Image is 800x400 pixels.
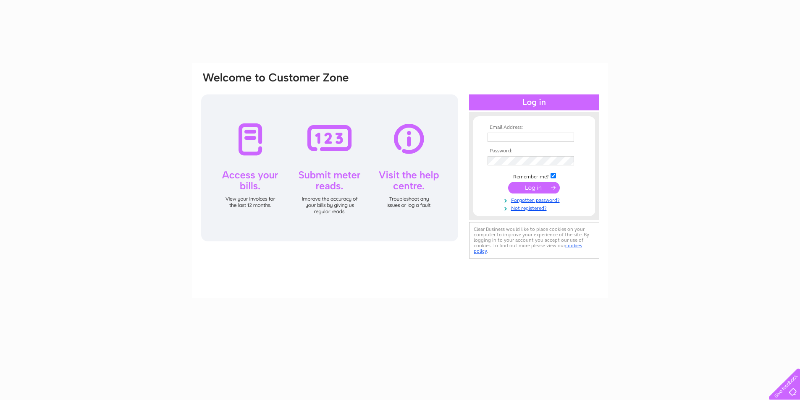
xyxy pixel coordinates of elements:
[485,172,583,180] td: Remember me?
[485,125,583,131] th: Email Address:
[485,148,583,154] th: Password:
[488,196,583,204] a: Forgotten password?
[508,182,560,193] input: Submit
[469,222,599,259] div: Clear Business would like to place cookies on your computer to improve your experience of the sit...
[488,204,583,212] a: Not registered?
[474,243,582,254] a: cookies policy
